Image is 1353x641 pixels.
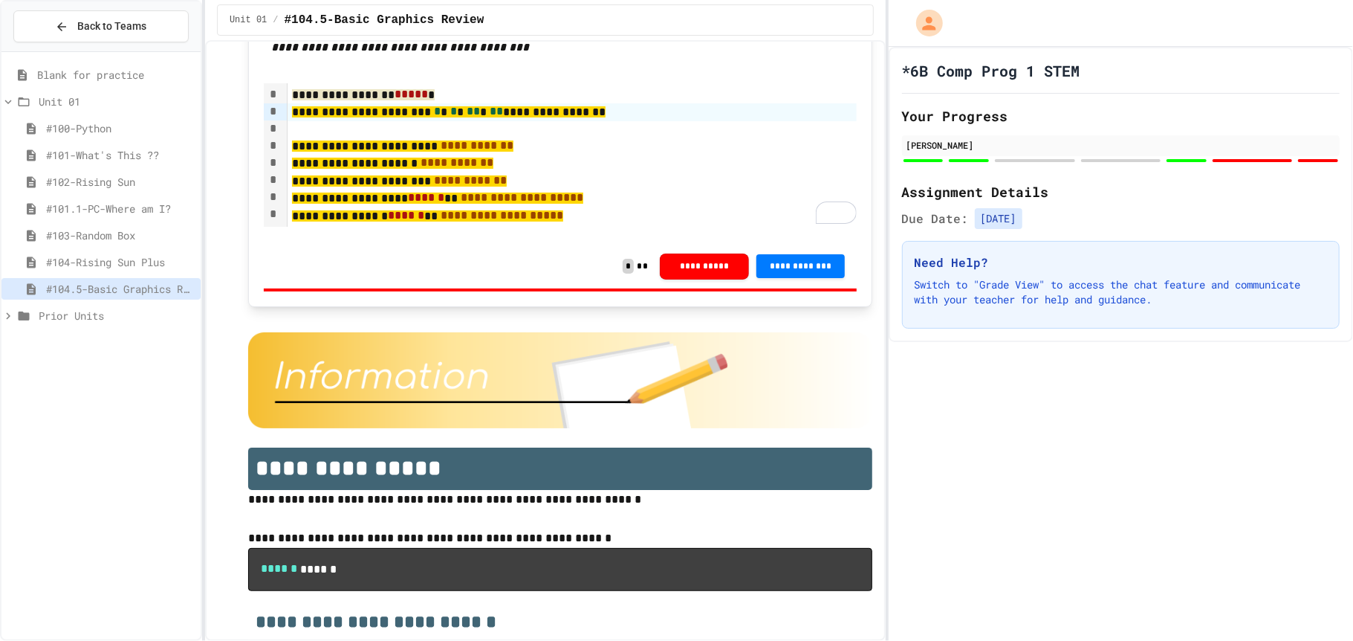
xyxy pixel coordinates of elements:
span: Blank for practice [37,67,195,83]
span: #103-Random Box [46,228,195,243]
span: Back to Teams [77,19,146,34]
h3: Need Help? [915,254,1327,271]
p: Switch to "Grade View" to access the chat feature and communicate with your teacher for help and ... [915,277,1327,307]
span: / [273,14,278,26]
span: [DATE] [975,208,1022,229]
span: #101.1-PC-Where am I? [46,201,195,216]
span: #100-Python [46,120,195,136]
span: #104-Rising Sun Plus [46,254,195,270]
h2: Assignment Details [902,181,1340,202]
span: #102-Rising Sun [46,174,195,190]
span: #101-What's This ?? [46,147,195,163]
span: Unit 01 [39,94,195,109]
span: #104.5-Basic Graphics Review [285,11,484,29]
span: Due Date: [902,210,969,228]
span: Unit 01 [230,14,267,26]
h1: *6B Comp Prog 1 STEM [902,60,1080,81]
span: #104.5-Basic Graphics Review [46,281,195,297]
div: My Account [901,6,947,40]
div: To enrich screen reader interactions, please activate Accessibility in Grammarly extension settings [288,83,857,228]
h2: Your Progress [902,106,1340,126]
button: Back to Teams [13,10,189,42]
div: [PERSON_NAME] [906,138,1335,152]
span: Prior Units [39,308,195,323]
